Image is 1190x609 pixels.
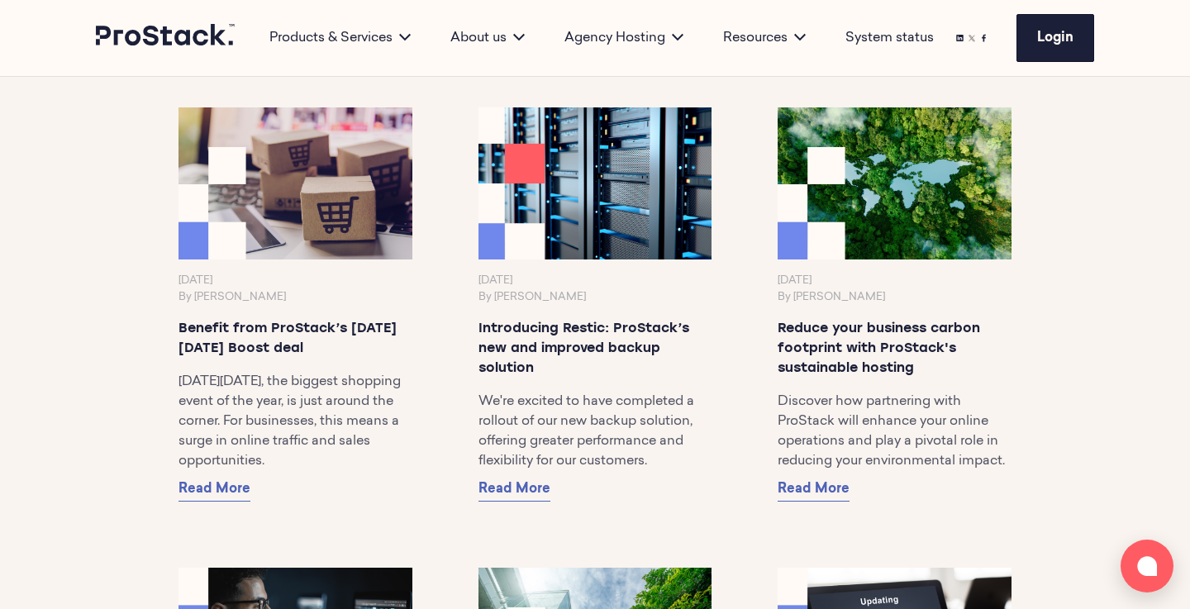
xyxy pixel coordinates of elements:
img: Prostack-BlogImage-June25-BlackFriday-768x468.png [178,107,412,259]
span: Read More [778,483,850,496]
p: By [PERSON_NAME] [478,289,712,306]
span: Login [1037,31,1073,45]
p: [DATE][DATE], the biggest shopping event of the year, is just around the corner. For businesses, ... [178,372,412,471]
a: Read More [478,478,550,502]
p: We're excited to have completed a rollout of our new backup solution, offering greater performanc... [478,392,712,471]
div: About us [431,28,545,48]
p: Introducing Restic: ProStack’s new and improved backup solution [478,319,712,378]
span: Read More [178,483,250,496]
a: Prostack logo [96,24,236,52]
p: By [PERSON_NAME] [178,289,412,306]
div: Agency Hosting [545,28,703,48]
div: Resources [703,28,826,48]
a: Read More [178,478,250,502]
div: Products & Services [250,28,431,48]
a: System status [845,28,934,48]
p: Reduce your business carbon footprint with ProStack's sustainable hosting [778,319,1011,378]
button: Open chat window [1121,540,1173,592]
span: Read More [478,483,550,496]
p: [DATE] [778,273,1011,289]
img: Prostack-BlogImage-June25-IntroducingRestic-1-768x468.png [473,104,718,264]
p: Discover how partnering with ProStack will enhance your online operations and play a pivotal role... [778,392,1011,471]
p: By [PERSON_NAME] [778,289,1011,306]
a: Login [1016,14,1094,62]
p: Benefit from ProStack’s [DATE][DATE] Boost deal [178,319,412,359]
a: Read More [778,478,850,502]
p: [DATE] [478,273,712,289]
p: [DATE] [178,273,412,289]
img: Prostack-BlogImage-June2525-ReduceCarbonFootprint-768x468.png [778,107,1011,259]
